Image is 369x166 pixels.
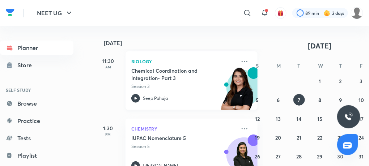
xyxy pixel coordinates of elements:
[293,113,305,124] button: October 14, 2025
[338,115,343,122] abbr: October 16, 2025
[256,62,259,69] abbr: Sunday
[255,153,260,160] abbr: October 26, 2025
[275,134,281,141] abbr: October 20, 2025
[338,153,344,160] abbr: October 30, 2025
[33,6,78,20] button: NEET UG
[360,62,363,69] abbr: Friday
[272,94,284,106] button: October 6, 2025
[339,78,342,85] abbr: October 2, 2025
[298,97,300,103] abbr: October 7, 2025
[356,94,367,106] button: October 10, 2025
[252,150,263,162] button: October 26, 2025
[272,113,284,124] button: October 13, 2025
[275,7,287,19] button: avatar
[317,115,322,122] abbr: October 15, 2025
[314,150,326,162] button: October 29, 2025
[297,134,301,141] abbr: October 21, 2025
[356,150,367,162] button: October 31, 2025
[323,9,331,17] img: streak
[255,134,260,141] abbr: October 19, 2025
[317,134,322,141] abbr: October 22, 2025
[17,61,36,69] div: Store
[104,40,265,46] h4: [DATE]
[276,153,281,160] abbr: October 27, 2025
[94,57,123,65] h5: 11:30
[359,134,364,141] abbr: October 24, 2025
[339,97,342,103] abbr: October 9, 2025
[94,65,123,69] p: AM
[335,75,346,87] button: October 2, 2025
[314,75,326,87] button: October 1, 2025
[272,132,284,143] button: October 20, 2025
[317,153,322,160] abbr: October 29, 2025
[94,132,123,136] p: PM
[293,150,305,162] button: October 28, 2025
[256,97,259,103] abbr: October 5, 2025
[356,113,367,124] button: October 17, 2025
[272,150,284,162] button: October 27, 2025
[314,132,326,143] button: October 22, 2025
[131,135,221,142] h5: IUPAC Nomenclature 5
[359,153,364,160] abbr: October 31, 2025
[335,94,346,106] button: October 9, 2025
[276,62,281,69] abbr: Monday
[131,57,236,66] p: Biology
[335,132,346,143] button: October 23, 2025
[131,83,236,90] p: Session 3
[344,112,353,121] img: ttu
[318,97,321,103] abbr: October 8, 2025
[218,67,258,117] img: unacademy
[293,94,305,106] button: October 7, 2025
[252,113,263,124] button: October 12, 2025
[338,134,343,141] abbr: October 23, 2025
[314,94,326,106] button: October 8, 2025
[131,143,236,150] p: Session 5
[308,41,332,51] span: [DATE]
[351,7,363,19] img: VAISHNAVI DWIVEDI
[359,97,364,103] abbr: October 10, 2025
[255,115,260,122] abbr: October 12, 2025
[356,75,367,87] button: October 3, 2025
[6,7,14,18] img: Company Logo
[293,132,305,143] button: October 21, 2025
[277,97,280,103] abbr: October 6, 2025
[356,132,367,143] button: October 24, 2025
[335,150,346,162] button: October 30, 2025
[297,115,302,122] abbr: October 14, 2025
[318,62,323,69] abbr: Wednesday
[359,115,364,122] abbr: October 17, 2025
[94,124,123,132] h5: 1:30
[6,7,14,20] a: Company Logo
[314,113,326,124] button: October 15, 2025
[131,124,236,133] p: Chemistry
[252,132,263,143] button: October 19, 2025
[339,62,342,69] abbr: Thursday
[131,67,221,82] h5: Chemical Coordination and Integration- Part 3
[296,153,302,160] abbr: October 28, 2025
[276,115,281,122] abbr: October 13, 2025
[298,62,301,69] abbr: Tuesday
[360,78,363,85] abbr: October 3, 2025
[252,94,263,106] button: October 5, 2025
[143,95,168,102] p: Seep Pahuja
[277,10,284,16] img: avatar
[319,78,321,85] abbr: October 1, 2025
[335,113,346,124] button: October 16, 2025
